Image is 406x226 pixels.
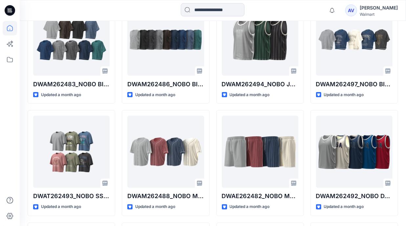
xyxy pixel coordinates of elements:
p: Updated a month ago [324,92,364,98]
p: DWAT262493_NOBO SS BOXY CROPPED GRAPHIC TEE [33,192,110,201]
p: DWAM262492_NOBO DAZZLE MESH BASKETBALL TANK W- RIB [316,192,393,201]
p: Updated a month ago [135,92,175,98]
a: DWAE262482_NOBO MESH E-WAIST SHORT [222,116,298,188]
div: Walmart [360,12,398,17]
div: [PERSON_NAME] [360,4,398,12]
p: Updated a month ago [41,204,81,211]
a: DWAM262492_NOBO DAZZLE MESH BASKETBALL TANK W- RIB [316,116,393,188]
div: AV [345,5,357,16]
p: DWAM262497_NOBO BIG HOLE MESH TEE W- GRAPHIC [316,80,393,89]
a: DWAM262494_NOBO JACQUARD MESH BASKETBALL TANK W- RIB [222,4,298,76]
p: Updated a month ago [324,204,364,211]
p: Updated a month ago [230,92,270,98]
p: Updated a month ago [41,92,81,98]
p: Updated a month ago [230,204,270,211]
a: DWAM262497_NOBO BIG HOLE MESH TEE W- GRAPHIC [316,4,393,76]
a: DWAM262486_NOBO BIG HOLE MESH W- BINDING [127,4,204,76]
p: DWAM262488_NOBO MESH BASEBALL JERSEY W-[GEOGRAPHIC_DATA] [127,192,204,201]
p: Updated a month ago [135,204,175,211]
p: DWAM262494_NOBO JACQUARD MESH BASKETBALL TANK W- RIB [222,80,298,89]
a: DWAT262493_NOBO SS BOXY CROPPED GRAPHIC TEE [33,116,110,188]
p: DWAM262483_NOBO BIG HOLE MESH TEE [33,80,110,89]
a: DWAM262483_NOBO BIG HOLE MESH TEE [33,4,110,76]
p: DWAM262486_NOBO BIG HOLE MESH W- BINDING [127,80,204,89]
p: DWAE262482_NOBO MESH E-WAIST SHORT [222,192,298,201]
a: DWAM262488_NOBO MESH BASEBALL JERSEY W-PIPING [127,116,204,188]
